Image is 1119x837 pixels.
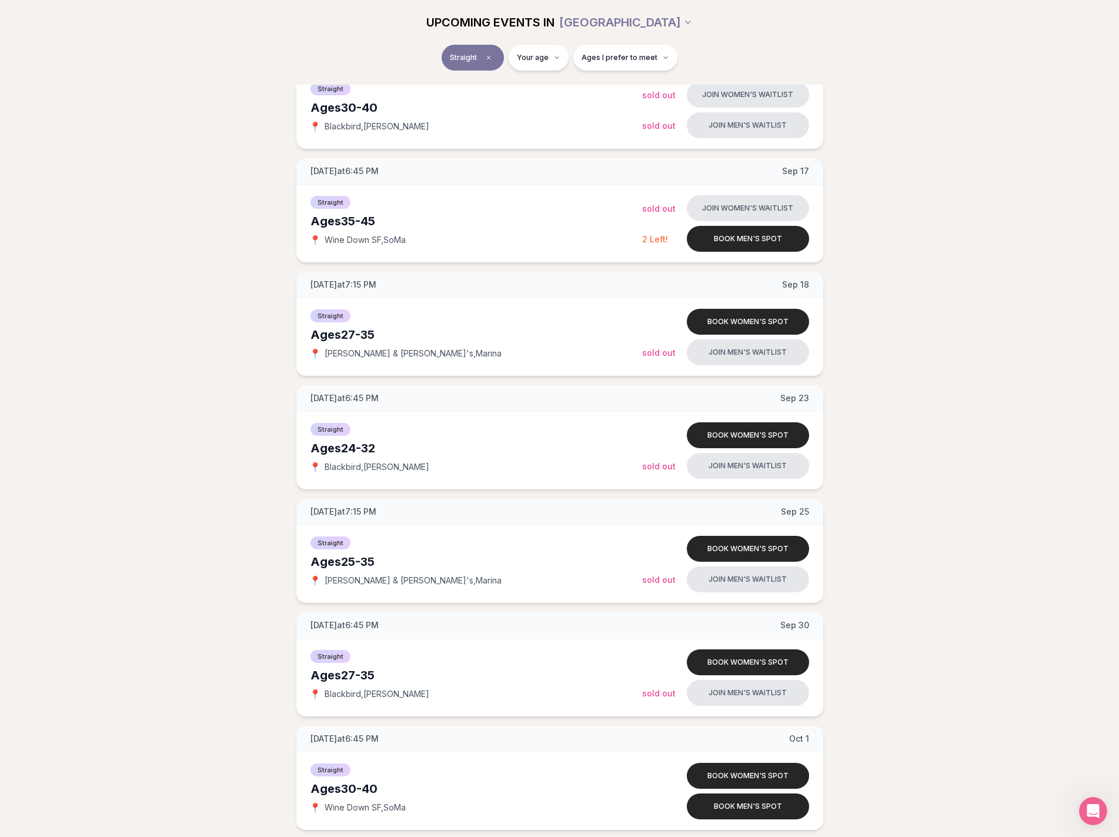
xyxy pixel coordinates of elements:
span: Your age [517,53,549,62]
button: Book women's spot [687,309,809,335]
button: Join men's waitlist [687,566,809,592]
span: Straight [310,763,350,776]
span: Sep 30 [780,619,809,631]
span: [DATE] at 6:45 PM [310,165,379,177]
button: Join men's waitlist [687,339,809,365]
button: Book women's spot [687,536,809,562]
div: Ages 35-45 [310,213,642,229]
iframe: Intercom live chat [1079,797,1107,825]
span: 📍 [310,235,320,245]
button: Ages I prefer to meet [573,45,677,71]
span: Sep 18 [782,279,809,291]
button: Join women's waitlist [687,82,809,108]
button: Your age [509,45,569,71]
span: 📍 [310,689,320,699]
span: Sold Out [642,90,676,100]
span: 📍 [310,122,320,131]
span: [DATE] at 6:45 PM [310,392,379,404]
span: Blackbird , [PERSON_NAME] [325,688,429,700]
span: 📍 [310,576,320,585]
button: Join men's waitlist [687,453,809,479]
span: [DATE] at 6:45 PM [310,619,379,631]
span: Straight [310,536,350,549]
span: 📍 [310,349,320,358]
button: Book men's spot [687,226,809,252]
span: Straight [450,53,477,62]
span: Ages I prefer to meet [582,53,657,62]
button: Join women's waitlist [687,195,809,221]
div: Ages 24-32 [310,440,642,456]
span: 📍 [310,803,320,812]
div: Ages 30-40 [310,781,642,797]
button: StraightClear event type filter [442,45,504,71]
button: Join men's waitlist [687,680,809,706]
span: [DATE] at 7:15 PM [310,506,376,518]
span: Sold Out [642,204,676,214]
span: Sold Out [642,575,676,585]
span: Blackbird , [PERSON_NAME] [325,121,429,132]
div: Ages 30-40 [310,99,642,116]
span: Straight [310,423,350,436]
span: Blackbird , [PERSON_NAME] [325,461,429,473]
span: [PERSON_NAME] & [PERSON_NAME]'s , Marina [325,575,502,586]
button: Join men's waitlist [687,112,809,138]
button: Book women's spot [687,763,809,789]
span: Straight [310,82,350,95]
button: Book women's spot [687,422,809,448]
span: Wine Down SF , SoMa [325,234,406,246]
span: Sold Out [642,121,676,131]
span: Sep 25 [781,506,809,518]
button: Book men's spot [687,793,809,819]
span: 2 Left! [642,234,668,244]
span: Sold Out [642,461,676,471]
span: Sep 17 [782,165,809,177]
span: Clear event type filter [482,51,496,65]
div: Ages 27-35 [310,667,642,683]
span: Sep 23 [780,392,809,404]
span: Sold Out [642,348,676,358]
span: [DATE] at 7:15 PM [310,279,376,291]
span: [PERSON_NAME] & [PERSON_NAME]'s , Marina [325,348,502,359]
span: Straight [310,196,350,209]
button: [GEOGRAPHIC_DATA] [559,9,693,35]
span: Wine Down SF , SoMa [325,802,406,813]
span: [DATE] at 6:45 PM [310,733,379,745]
span: 📍 [310,462,320,472]
span: Straight [310,650,350,663]
div: Ages 25-35 [310,553,642,570]
span: Oct 1 [789,733,809,745]
span: Sold Out [642,688,676,698]
button: Book women's spot [687,649,809,675]
div: Ages 27-35 [310,326,642,343]
span: Straight [310,309,350,322]
span: UPCOMING EVENTS IN [426,14,555,31]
